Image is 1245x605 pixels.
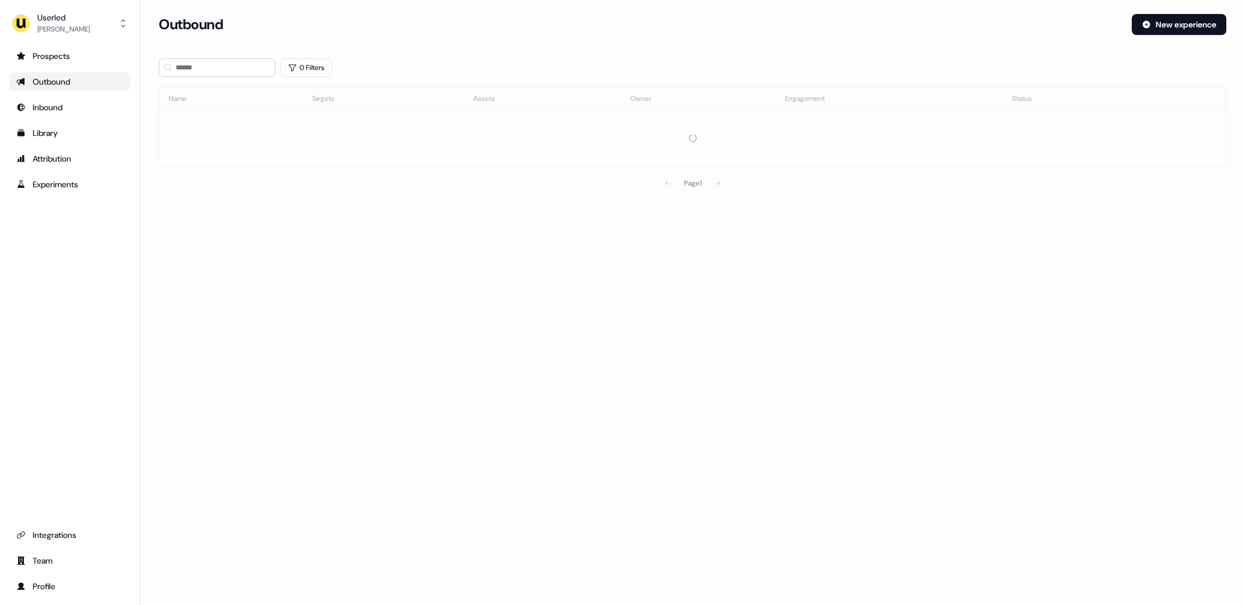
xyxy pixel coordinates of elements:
div: Library [16,127,123,139]
button: 0 Filters [280,58,332,77]
div: Integrations [16,529,123,541]
h3: Outbound [159,16,223,33]
a: Go to outbound experience [9,72,130,91]
a: Go to Inbound [9,98,130,117]
div: Profile [16,580,123,592]
div: Attribution [16,153,123,165]
div: Inbound [16,102,123,113]
button: New experience [1132,14,1226,35]
div: Team [16,555,123,566]
div: Prospects [16,50,123,62]
div: [PERSON_NAME] [37,23,90,35]
a: Go to prospects [9,47,130,65]
a: Go to team [9,551,130,570]
a: Go to attribution [9,149,130,168]
a: Go to experiments [9,175,130,194]
div: Outbound [16,76,123,88]
a: Go to profile [9,577,130,596]
button: Userled[PERSON_NAME] [9,9,130,37]
div: Experiments [16,179,123,190]
a: Go to integrations [9,526,130,544]
a: Go to templates [9,124,130,142]
div: Userled [37,12,90,23]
